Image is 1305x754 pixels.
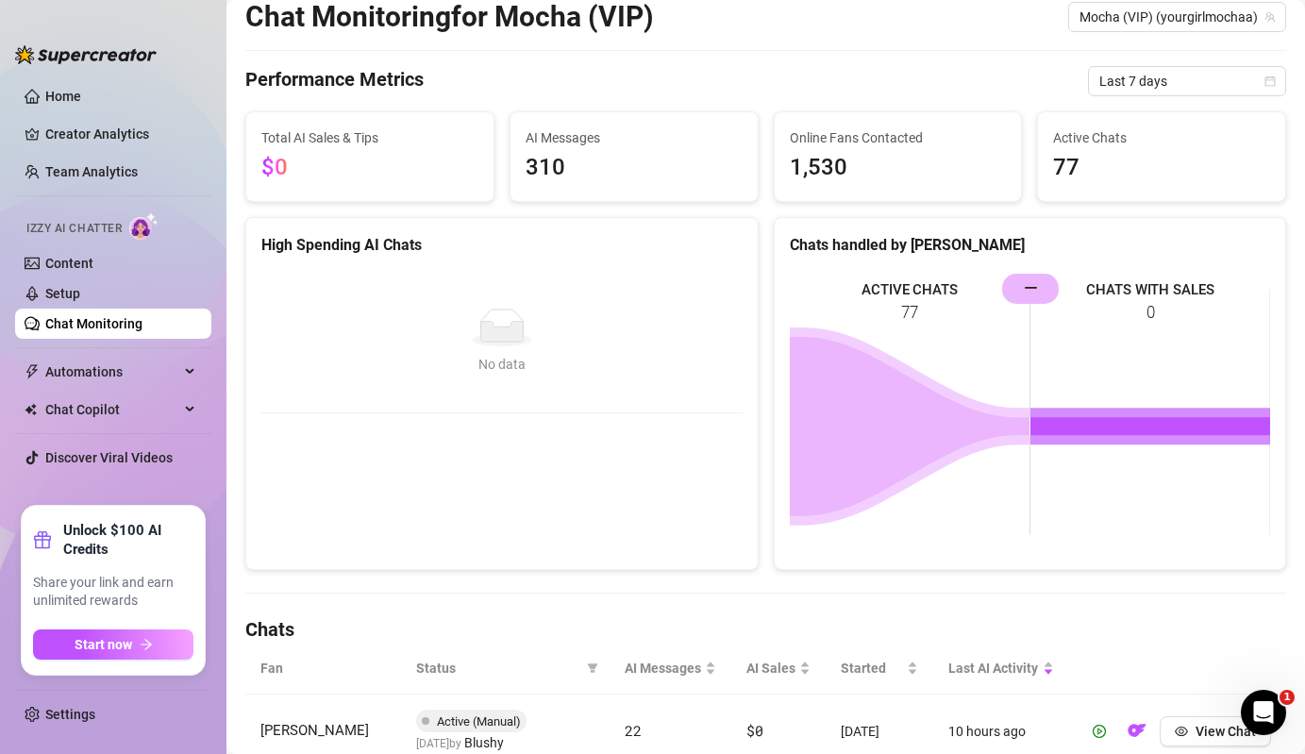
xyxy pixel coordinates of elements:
[746,721,762,740] span: $0
[583,654,602,682] span: filter
[260,722,369,739] span: [PERSON_NAME]
[280,354,724,375] div: No data
[261,154,288,180] span: $0
[933,643,1068,695] th: Last AI Activity
[33,530,52,549] span: gift
[26,220,122,238] span: Izzy AI Chatter
[790,233,1271,257] div: Chats handled by [PERSON_NAME]
[1128,721,1146,740] img: OF
[1175,725,1188,738] span: eye
[25,403,37,416] img: Chat Copilot
[416,737,504,750] span: [DATE] by
[1280,690,1295,705] span: 1
[526,127,743,148] span: AI Messages
[1264,11,1276,23] span: team
[33,574,193,611] span: Share your link and earn unlimited rewards
[1122,716,1152,746] button: OF
[33,629,193,660] button: Start nowarrow-right
[1196,724,1256,739] span: View Chat
[1241,690,1286,735] iframe: Intercom live chat
[526,150,743,186] span: 310
[45,394,179,425] span: Chat Copilot
[587,662,598,674] span: filter
[1053,127,1270,148] span: Active Chats
[790,150,1007,186] span: 1,530
[75,637,132,652] span: Start now
[129,212,159,240] img: AI Chatter
[625,658,701,679] span: AI Messages
[63,521,193,559] strong: Unlock $100 AI Credits
[45,119,196,149] a: Creator Analytics
[826,643,933,695] th: Started
[1264,75,1276,87] span: calendar
[625,721,641,740] span: 22
[1099,67,1275,95] span: Last 7 days
[45,450,173,465] a: Discover Viral Videos
[464,732,504,753] span: Blushy
[437,714,521,729] span: Active (Manual)
[261,127,478,148] span: Total AI Sales & Tips
[948,658,1038,679] span: Last AI Activity
[610,643,731,695] th: AI Messages
[45,357,179,387] span: Automations
[746,658,795,679] span: AI Sales
[841,658,903,679] span: Started
[15,45,157,64] img: logo-BBDzfeDw.svg
[45,286,80,301] a: Setup
[1053,150,1270,186] span: 77
[245,66,424,96] h4: Performance Metrics
[45,89,81,104] a: Home
[140,638,153,651] span: arrow-right
[416,658,579,679] span: Status
[261,233,743,257] div: High Spending AI Chats
[45,256,93,271] a: Content
[45,316,142,331] a: Chat Monitoring
[25,364,40,379] span: thunderbolt
[790,127,1007,148] span: Online Fans Contacted
[1160,716,1271,746] button: View Chat
[45,164,138,179] a: Team Analytics
[245,616,1286,643] h4: Chats
[731,643,826,695] th: AI Sales
[45,707,95,722] a: Settings
[1079,3,1275,31] span: Mocha (VIP) (yourgirlmochaa)
[245,643,401,695] th: Fan
[1122,728,1152,743] a: OF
